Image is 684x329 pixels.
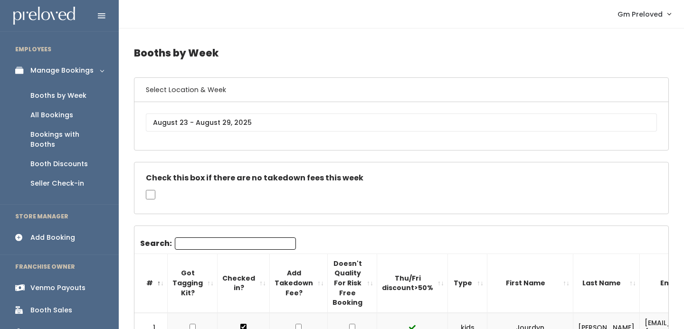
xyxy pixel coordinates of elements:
th: First Name: activate to sort column ascending [487,254,573,312]
a: Gm Preloved [608,4,680,24]
div: Manage Bookings [30,66,94,75]
th: Doesn't Quality For Risk Free Booking : activate to sort column ascending [328,254,377,312]
div: Add Booking [30,233,75,243]
th: Thu/Fri discount&gt;50%: activate to sort column ascending [377,254,448,312]
th: Last Name: activate to sort column ascending [573,254,640,312]
label: Search: [140,237,296,250]
th: Checked in?: activate to sort column ascending [218,254,270,312]
div: Seller Check-in [30,179,84,188]
th: Type: activate to sort column ascending [448,254,487,312]
h4: Booths by Week [134,40,669,66]
div: Booth Discounts [30,159,88,169]
h6: Select Location & Week [134,78,668,102]
img: preloved logo [13,7,75,25]
div: Booth Sales [30,305,72,315]
input: Search: [175,237,296,250]
div: Venmo Payouts [30,283,85,293]
th: Add Takedown Fee?: activate to sort column ascending [270,254,328,312]
div: All Bookings [30,110,73,120]
input: August 23 - August 29, 2025 [146,113,657,132]
h5: Check this box if there are no takedown fees this week [146,174,657,182]
th: Got Tagging Kit?: activate to sort column ascending [168,254,218,312]
th: #: activate to sort column descending [134,254,168,312]
span: Gm Preloved [617,9,663,19]
div: Booths by Week [30,91,86,101]
div: Bookings with Booths [30,130,104,150]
